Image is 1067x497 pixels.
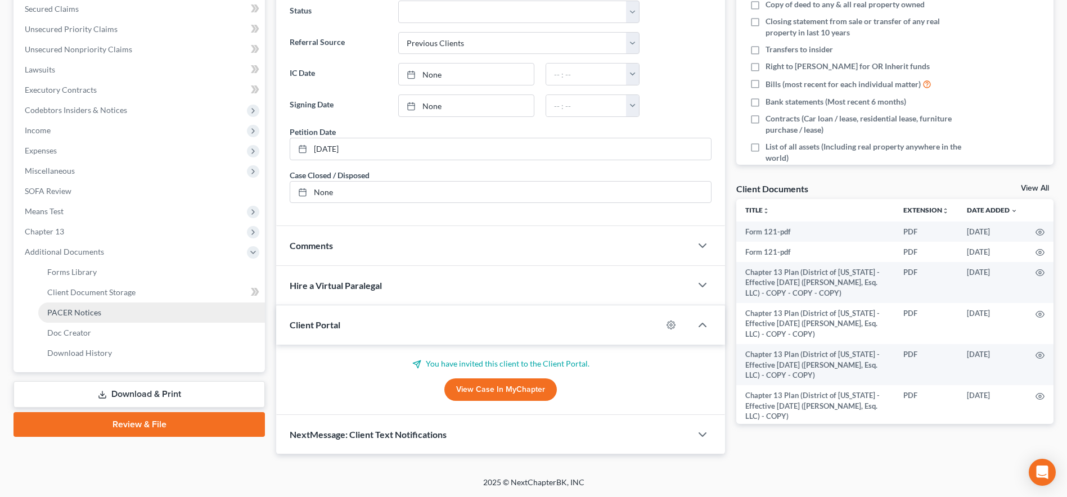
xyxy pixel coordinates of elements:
[25,146,57,155] span: Expenses
[894,262,958,303] td: PDF
[25,65,55,74] span: Lawsuits
[736,344,894,385] td: Chapter 13 Plan (District of [US_STATE] - Effective [DATE] ([PERSON_NAME], Esq. LLC) - COPY - COPY)
[745,206,769,214] a: Titleunfold_more
[546,64,627,85] input: -- : --
[766,79,921,90] span: Bills (most recent for each individual matter)
[736,262,894,303] td: Chapter 13 Plan (District of [US_STATE] - Effective [DATE] ([PERSON_NAME], Esq. LLC) - COPY - COP...
[25,44,132,54] span: Unsecured Nonpriority Claims
[766,16,965,38] span: Closing statement from sale or transfer of any real property in last 10 years
[290,280,382,291] span: Hire a Virtual Paralegal
[766,44,833,55] span: Transfers to insider
[967,206,1018,214] a: Date Added expand_more
[13,412,265,437] a: Review & File
[1011,207,1018,214] i: expand_more
[736,222,894,242] td: Form 121-pdf
[38,262,265,282] a: Forms Library
[25,206,64,216] span: Means Test
[1029,459,1056,486] div: Open Intercom Messenger
[399,64,534,85] a: None
[25,85,97,94] span: Executory Contracts
[763,207,769,214] i: unfold_more
[16,80,265,100] a: Executory Contracts
[47,267,97,277] span: Forms Library
[290,319,340,330] span: Client Portal
[290,358,712,369] p: You have invited this client to the Client Portal.
[958,262,1027,303] td: [DATE]
[958,222,1027,242] td: [DATE]
[736,183,808,195] div: Client Documents
[16,60,265,80] a: Lawsuits
[47,328,91,337] span: Doc Creator
[399,95,534,116] a: None
[958,242,1027,262] td: [DATE]
[958,303,1027,344] td: [DATE]
[25,105,127,115] span: Codebtors Insiders & Notices
[736,242,894,262] td: Form 121-pdf
[38,302,265,323] a: PACER Notices
[284,1,392,23] label: Status
[290,429,447,440] span: NextMessage: Client Text Notifications
[213,477,854,497] div: 2025 © NextChapterBK, INC
[546,95,627,116] input: -- : --
[894,242,958,262] td: PDF
[290,138,711,160] a: [DATE]
[47,287,136,297] span: Client Document Storage
[766,141,965,164] span: List of all assets (Including real property anywhere in the world)
[766,113,965,135] span: Contracts (Car loan / lease, residential lease, furniture purchase / lease)
[444,378,557,401] a: View Case in MyChapter
[290,240,333,251] span: Comments
[958,385,1027,426] td: [DATE]
[894,344,958,385] td: PDF
[736,385,894,426] td: Chapter 13 Plan (District of [US_STATE] - Effective [DATE] ([PERSON_NAME], Esq. LLC) - COPY)
[25,227,64,236] span: Chapter 13
[284,32,392,55] label: Referral Source
[13,381,265,408] a: Download & Print
[25,125,51,135] span: Income
[25,166,75,175] span: Miscellaneous
[16,181,265,201] a: SOFA Review
[284,63,392,85] label: IC Date
[47,348,112,358] span: Download History
[942,207,949,214] i: unfold_more
[766,96,906,107] span: Bank statements (Most recent 6 months)
[894,303,958,344] td: PDF
[894,385,958,426] td: PDF
[16,39,265,60] a: Unsecured Nonpriority Claims
[25,186,71,196] span: SOFA Review
[16,19,265,39] a: Unsecured Priority Claims
[290,169,370,181] div: Case Closed / Disposed
[38,323,265,343] a: Doc Creator
[1021,184,1049,192] a: View All
[290,182,711,203] a: None
[958,344,1027,385] td: [DATE]
[38,282,265,302] a: Client Document Storage
[894,222,958,242] td: PDF
[290,126,336,138] div: Petition Date
[284,94,392,117] label: Signing Date
[47,308,101,317] span: PACER Notices
[25,24,118,34] span: Unsecured Priority Claims
[25,247,104,256] span: Additional Documents
[38,343,265,363] a: Download History
[736,303,894,344] td: Chapter 13 Plan (District of [US_STATE] - Effective [DATE] ([PERSON_NAME], Esq. LLC) - COPY - COPY)
[25,4,79,13] span: Secured Claims
[903,206,949,214] a: Extensionunfold_more
[766,61,930,72] span: Right to [PERSON_NAME] for OR Inherit funds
